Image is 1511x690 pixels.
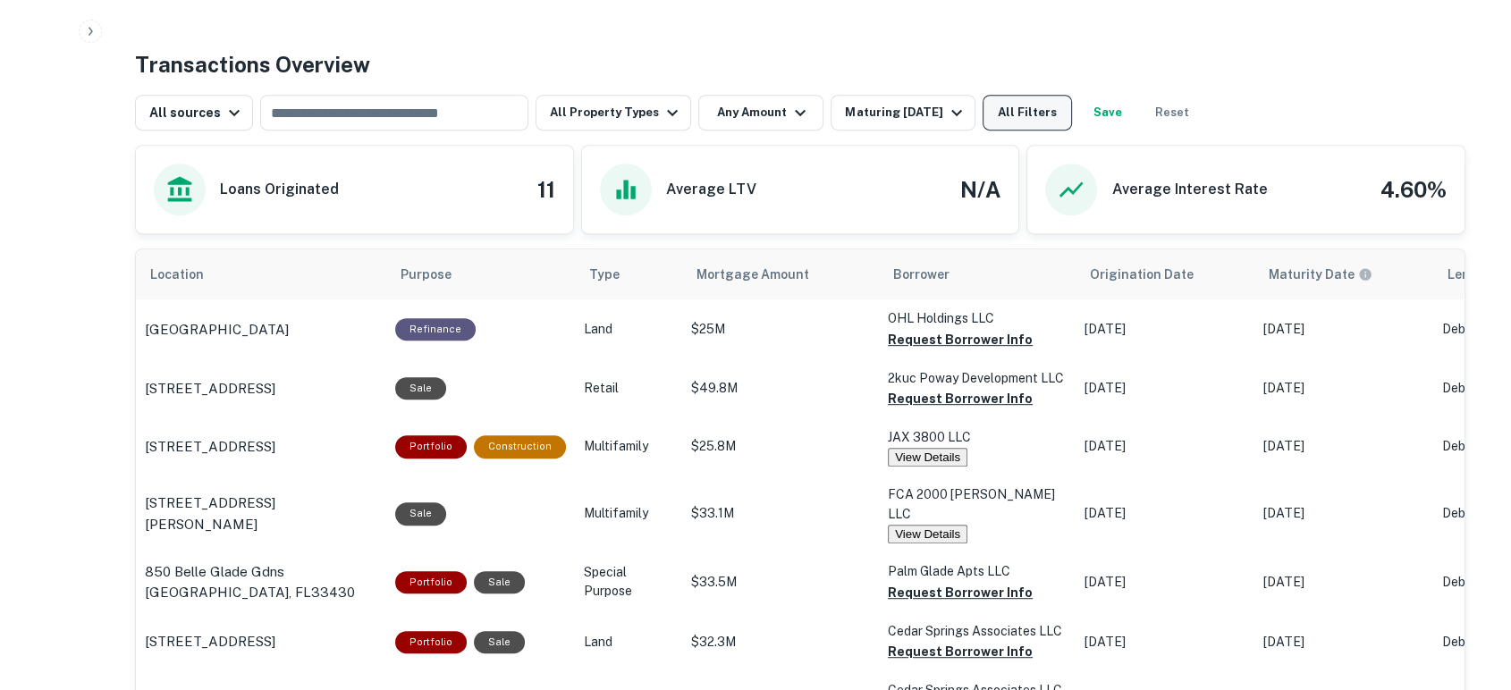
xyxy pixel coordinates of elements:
h4: 11 [537,173,555,206]
div: Maturing [DATE] [845,102,967,123]
p: [DATE] [1263,379,1424,398]
button: Maturing [DATE] [831,95,975,130]
span: Type [589,264,643,285]
p: [GEOGRAPHIC_DATA] [145,319,289,341]
div: This loan purpose was for construction [474,435,566,458]
span: Location [150,264,227,285]
div: All sources [149,102,245,123]
p: $25M [691,320,870,339]
div: Sale [395,502,446,525]
span: Purpose [401,264,475,285]
p: [DATE] [1263,633,1424,652]
a: [STREET_ADDRESS] [145,378,377,400]
p: [DATE] [1085,504,1245,523]
h6: Maturity Date [1269,265,1355,284]
span: Maturity dates displayed may be estimated. Please contact the lender for the most accurate maturi... [1269,265,1396,284]
a: [STREET_ADDRESS][PERSON_NAME] [145,492,377,534]
a: 850 Belle Glade Gdns [GEOGRAPHIC_DATA], FL33430 [145,561,377,603]
p: Land [584,320,673,339]
a: [GEOGRAPHIC_DATA] [145,319,377,341]
p: [STREET_ADDRESS] [145,436,275,458]
button: Request Borrower Info [888,329,1033,350]
p: Retail [584,379,673,398]
div: Sale [474,631,525,653]
button: View Details [888,448,967,467]
a: [STREET_ADDRESS] [145,631,377,652]
th: Maturity dates displayed may be estimated. Please contact the lender for the most accurate maturi... [1254,249,1433,299]
p: [STREET_ADDRESS] [145,631,275,652]
th: Purpose [386,249,575,299]
p: [DATE] [1085,437,1245,456]
p: Multifamily [584,437,673,456]
div: Sale [395,377,446,400]
button: Any Amount [698,95,823,130]
button: Request Borrower Info [888,582,1033,603]
p: Palm Glade Apts LLC [888,561,1067,581]
button: All sources [135,95,253,130]
button: Request Borrower Info [888,641,1033,662]
p: [DATE] [1085,379,1245,398]
h4: N/A [960,173,1000,206]
p: $33.5M [691,573,870,592]
button: Save your search to get updates of matches that match your search criteria. [1079,95,1136,130]
button: Request Borrower Info [888,388,1033,409]
p: FCA 2000 [PERSON_NAME] LLC [888,484,1067,524]
p: [DATE] [1085,320,1245,339]
div: This is a portfolio loan with 2 properties [395,435,467,458]
p: Multifamily [584,504,673,523]
h6: Average Interest Rate [1111,179,1267,200]
button: All Filters [983,95,1072,130]
div: Maturity dates displayed may be estimated. Please contact the lender for the most accurate maturi... [1269,265,1372,284]
span: Borrower [893,264,950,285]
h4: 4.60% [1380,173,1447,206]
p: [DATE] [1263,573,1424,592]
div: Sale [474,571,525,593]
h6: Average LTV [666,179,756,200]
h6: Loans Originated [220,179,339,200]
p: [DATE] [1263,437,1424,456]
p: Land [584,633,673,652]
button: Reset [1144,95,1201,130]
button: View Details [888,525,967,543]
p: [DATE] [1085,633,1245,652]
th: Borrower [879,249,1076,299]
a: [STREET_ADDRESS] [145,436,377,458]
button: All Property Types [536,95,691,130]
p: OHL Holdings LLC [888,308,1067,328]
div: This loan purpose was for refinancing [395,318,476,341]
p: [DATE] [1085,573,1245,592]
p: $33.1M [691,504,870,523]
iframe: Chat Widget [1422,547,1511,633]
div: This is a portfolio loan with 3 properties [395,631,467,653]
span: Origination Date [1090,264,1217,285]
p: Special Purpose [584,563,673,601]
p: Cedar Springs Associates LLC [888,621,1067,641]
p: $25.8M [691,437,870,456]
p: [DATE] [1263,504,1424,523]
th: Location [136,249,386,299]
p: $49.8M [691,379,870,398]
span: Mortgage Amount [696,264,832,285]
p: [DATE] [1263,320,1424,339]
p: 2kuc Poway Development LLC [888,368,1067,388]
th: Origination Date [1076,249,1254,299]
th: Mortgage Amount [682,249,879,299]
p: [STREET_ADDRESS] [145,378,275,400]
p: $32.3M [691,633,870,652]
h4: Transactions Overview [135,48,370,80]
th: Type [575,249,682,299]
div: This is a portfolio loan with 4 properties [395,571,467,593]
p: JAX 3800 LLC [888,427,1067,447]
